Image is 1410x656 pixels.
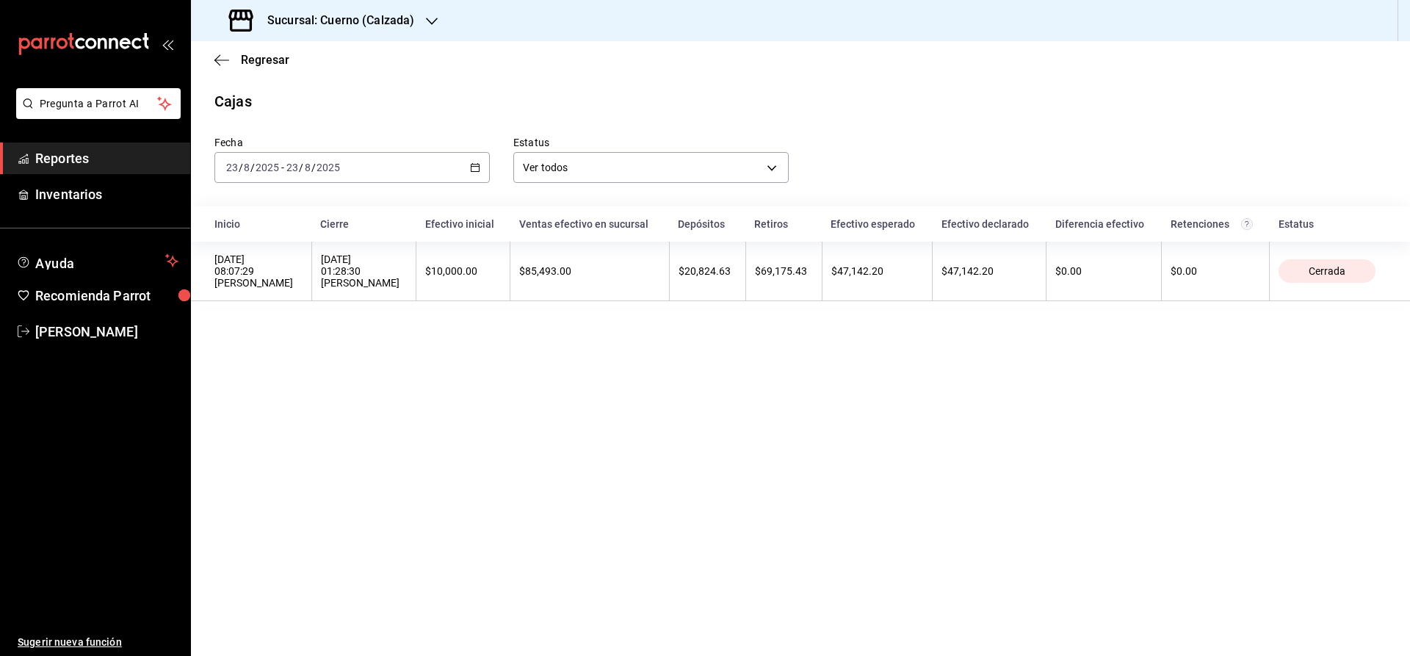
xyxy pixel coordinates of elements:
div: $0.00 [1055,265,1152,277]
div: $20,824.63 [679,265,737,277]
input: -- [243,162,250,173]
span: / [250,162,255,173]
div: $69,175.43 [755,265,813,277]
input: ---- [255,162,280,173]
span: / [239,162,243,173]
div: Depósitos [678,218,737,230]
div: Efectivo declarado [941,218,1038,230]
div: Retiros [754,218,813,230]
span: Reportes [35,148,178,168]
span: - [281,162,284,173]
div: Efectivo esperado [831,218,924,230]
button: Pregunta a Parrot AI [16,88,181,119]
span: Recomienda Parrot [35,286,178,306]
div: Cierre [320,218,408,230]
input: -- [225,162,239,173]
div: Efectivo inicial [425,218,502,230]
label: Fecha [214,137,490,148]
span: Pregunta a Parrot AI [40,96,158,112]
div: $10,000.00 [425,265,501,277]
input: ---- [316,162,341,173]
div: Cajas [214,90,252,112]
div: Diferencia efectivo [1055,218,1153,230]
span: Cerrada [1303,265,1351,277]
span: / [311,162,316,173]
div: Ventas efectivo en sucursal [519,218,661,230]
input: -- [304,162,311,173]
span: Regresar [241,53,289,67]
span: Ayuda [35,252,159,270]
div: $0.00 [1171,265,1260,277]
span: [PERSON_NAME] [35,322,178,342]
button: Regresar [214,53,289,67]
button: open_drawer_menu [162,38,173,50]
span: Sugerir nueva función [18,635,178,650]
div: $85,493.00 [519,265,660,277]
div: Retenciones [1171,218,1261,230]
input: -- [286,162,299,173]
span: Inventarios [35,184,178,204]
div: [DATE] 01:28:30 [PERSON_NAME] [321,253,408,289]
div: Estatus [1279,218,1386,230]
div: $47,142.20 [941,265,1037,277]
div: Ver todos [513,152,789,183]
label: Estatus [513,137,789,148]
div: [DATE] 08:07:29 [PERSON_NAME] [214,253,303,289]
span: / [299,162,303,173]
h3: Sucursal: Cuerno (Calzada) [256,12,414,29]
svg: Total de retenciones de propinas registradas [1241,218,1253,230]
a: Pregunta a Parrot AI [10,107,181,122]
div: $47,142.20 [831,265,924,277]
div: Inicio [214,218,303,230]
